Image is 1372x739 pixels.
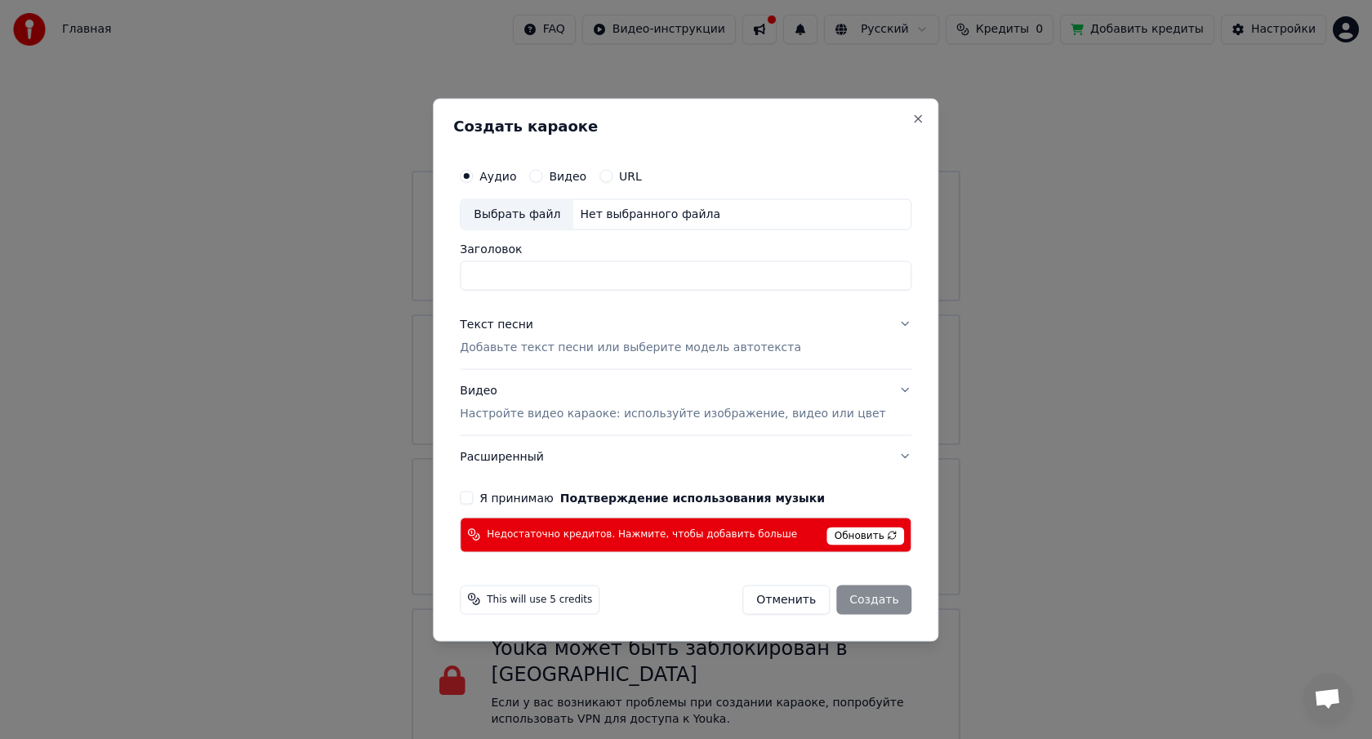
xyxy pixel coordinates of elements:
[460,339,801,355] p: Добавьте текст песни или выберите модель автотекста
[460,435,911,478] button: Расширенный
[460,369,911,434] button: ВидеоНастройте видео караоке: используйте изображение, видео или цвет
[460,243,911,254] label: Заголовок
[479,492,825,503] label: Я принимаю
[742,585,830,614] button: Отменить
[453,118,918,133] h2: Создать караоке
[461,199,573,229] div: Выбрать файл
[460,316,533,332] div: Текст песни
[573,206,727,222] div: Нет выбранного файла
[460,303,911,368] button: Текст песниДобавьте текст песни или выберите модель автотекста
[460,405,885,421] p: Настройте видео караоке: используйте изображение, видео или цвет
[479,170,516,181] label: Аудио
[549,170,586,181] label: Видео
[827,527,905,545] span: Обновить
[487,528,797,541] span: Недостаточно кредитов. Нажмите, чтобы добавить больше
[619,170,642,181] label: URL
[460,382,885,421] div: Видео
[487,593,592,606] span: This will use 5 credits
[560,492,825,503] button: Я принимаю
